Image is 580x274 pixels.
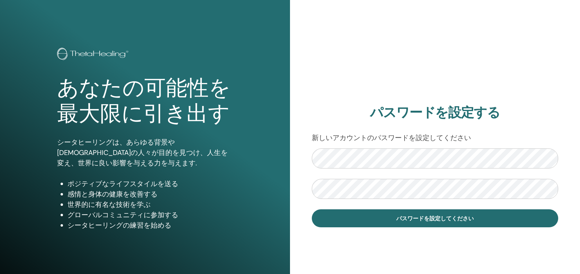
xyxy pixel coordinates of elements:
[312,209,558,227] button: パスワードを設定してください
[67,189,233,199] li: 感情と身体の健康を改善する
[312,105,558,121] h2: パスワードを設定する
[67,179,233,189] li: ポジティブなライフスタイルを送る
[396,215,474,222] span: パスワードを設定してください
[67,199,233,210] li: 世界的に有名な技術を学ぶ
[57,75,233,127] h1: あなたの可能性を最大限に引き出す
[312,133,558,143] p: 新しいアカウントのパスワードを設定してください
[57,137,233,168] p: シータヒーリングは、あらゆる背景や[DEMOGRAPHIC_DATA]の人々が目的を見つけ、人生を変え、世界に良い影響を与える力を与えます.
[67,220,233,230] li: シータヒーリングの練習を始める
[67,210,233,220] li: グローバルコミュニティに参加する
